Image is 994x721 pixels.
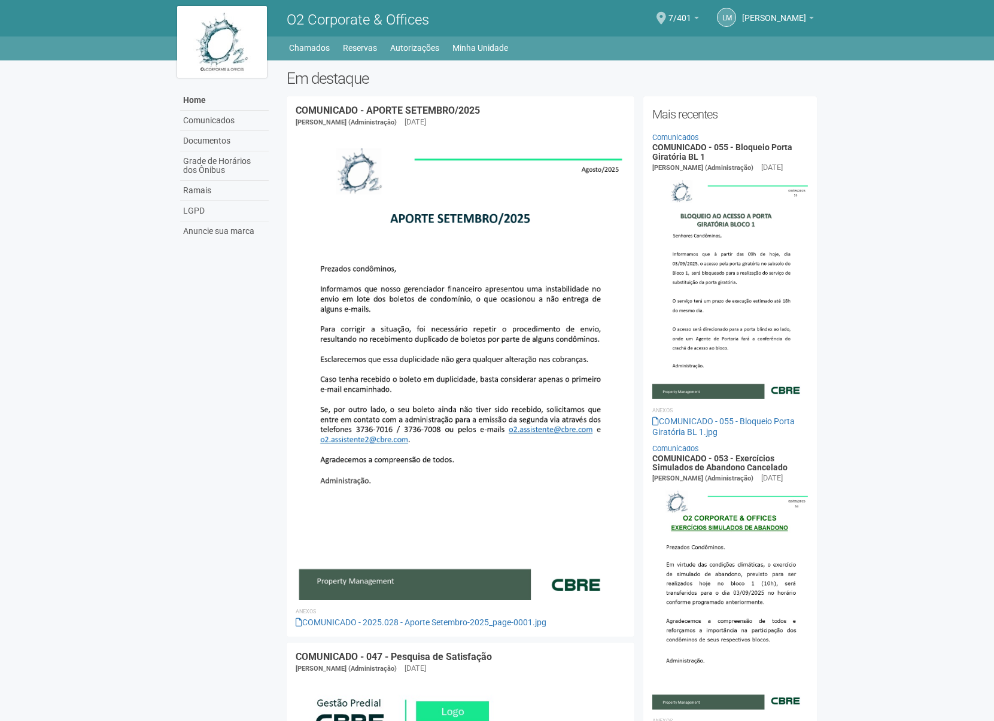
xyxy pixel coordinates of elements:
h2: Mais recentes [652,105,808,123]
span: Liliane Maria Ribeiro Dutra [742,2,806,23]
a: COMUNICADO - 055 - Bloqueio Porta Giratória BL 1.jpg [652,416,795,437]
a: Reservas [343,39,377,56]
a: COMUNICADO - 055 - Bloqueio Porta Giratória BL 1 [652,142,792,161]
span: [PERSON_NAME] (Administração) [652,474,753,482]
a: Home [180,90,269,111]
a: COMUNICADO - 053 - Exercícios Simulados de Abandono Cancelado [652,454,788,472]
a: Chamados [289,39,330,56]
img: COMUNICADO%20-%202025.028%20-%20Aporte%20Setembro-2025_page-0001.jpg [296,134,625,600]
h2: Em destaque [287,69,817,87]
span: [PERSON_NAME] (Administração) [652,164,753,172]
div: [DATE] [405,117,426,127]
a: Ramais [180,181,269,201]
span: [PERSON_NAME] (Administração) [296,118,397,126]
a: COMUNICADO - 2025.028 - Aporte Setembro-2025_page-0001.jpg [296,617,546,627]
li: Anexos [296,606,625,617]
a: Minha Unidade [452,39,508,56]
a: Comunicados [652,444,699,453]
img: COMUNICADO%20-%20053%20-%20Exerc%C3%ADcios%20Simulados%20de%20Abandono%20Cancelado.jpg [652,484,808,709]
span: 7/401 [668,2,691,23]
a: LGPD [180,201,269,221]
img: logo.jpg [177,6,267,78]
div: [DATE] [761,473,783,483]
a: COMUNICADO - 047 - Pesquisa de Satisfação [296,651,492,662]
a: 7/401 [668,15,699,25]
img: COMUNICADO%20-%20055%20-%20Bloqueio%20Porta%20Girat%C3%B3ria%20BL%201.jpg [652,174,808,398]
span: [PERSON_NAME] (Administração) [296,665,397,673]
a: [PERSON_NAME] [742,15,814,25]
span: O2 Corporate & Offices [287,11,429,28]
a: Comunicados [652,133,699,142]
li: Anexos [652,405,808,416]
div: [DATE] [761,162,783,173]
a: Grade de Horários dos Ônibus [180,151,269,181]
a: Anuncie sua marca [180,221,269,241]
a: Documentos [180,131,269,151]
div: [DATE] [405,663,426,674]
a: Comunicados [180,111,269,131]
a: Autorizações [390,39,439,56]
a: COMUNICADO - APORTE SETEMBRO/2025 [296,105,480,116]
a: LM [717,8,736,27]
